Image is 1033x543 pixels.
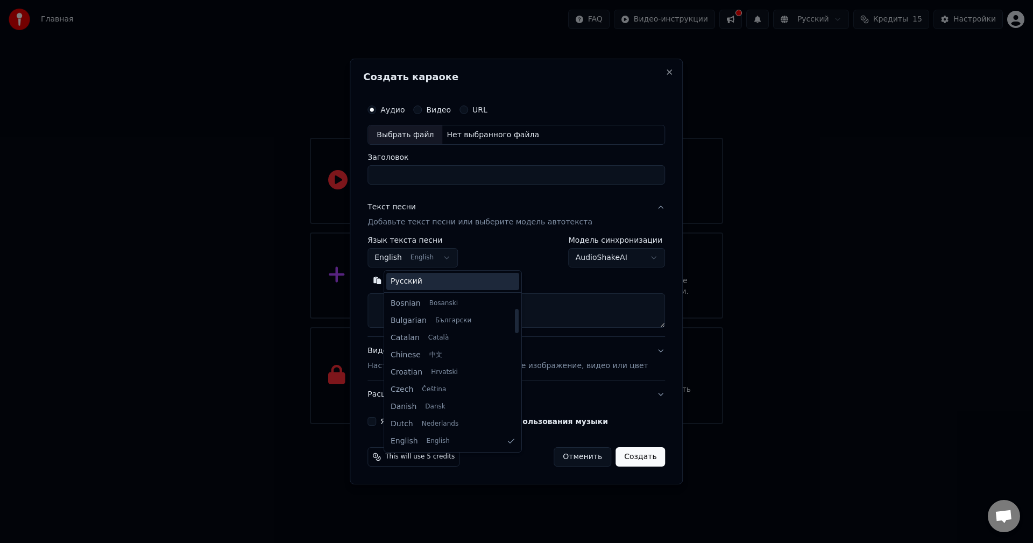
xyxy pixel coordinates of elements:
[427,437,450,446] span: English
[391,276,422,287] span: Русский
[429,299,458,308] span: Bosanski
[391,315,427,326] span: Bulgarian
[422,385,446,394] span: Čeština
[435,316,471,325] span: Български
[391,367,422,378] span: Croatian
[428,334,449,342] span: Català
[425,403,445,411] span: Dansk
[391,436,418,447] span: English
[429,351,442,359] span: 中文
[391,298,421,309] span: Bosnian
[391,401,416,412] span: Danish
[422,420,458,428] span: Nederlands
[431,368,458,377] span: Hrvatski
[391,333,420,343] span: Catalan
[391,419,413,429] span: Dutch
[391,384,413,395] span: Czech
[391,350,421,361] span: Chinese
